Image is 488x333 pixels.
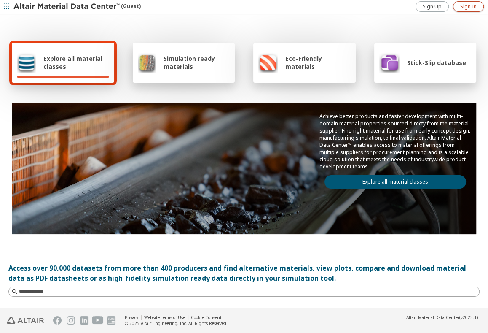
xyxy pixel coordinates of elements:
img: Altair Material Data Center [13,3,121,11]
img: Simulation ready materials [138,52,156,73]
a: Explore all material classes [324,175,466,189]
div: (Guest) [13,3,141,11]
img: Eco-Friendly materials [258,52,278,73]
span: Sign Up [423,3,442,10]
a: Website Terms of Use [144,314,185,320]
img: Stick-Slip database [379,52,400,73]
div: Access over 90,000 datasets from more than 400 producers and find alternative materials, view plo... [8,263,480,283]
a: Sign Up [416,1,449,12]
a: Cookie Consent [191,314,222,320]
a: Sign In [453,1,484,12]
img: Explore all material classes [17,52,36,73]
span: Simulation ready materials [164,54,230,70]
span: Altair Material Data Center [406,314,459,320]
p: Achieve better products and faster development with multi-domain material properties sourced dire... [319,113,471,170]
div: © 2025 Altair Engineering, Inc. All Rights Reserved. [125,320,228,326]
span: Explore all material classes [43,54,109,70]
div: (v2025.1) [406,314,478,320]
p: Instant access to simulations ready materials [8,307,480,314]
span: Stick-Slip database [407,59,466,67]
a: Privacy [125,314,138,320]
span: Eco-Friendly materials [285,54,350,70]
img: Altair Engineering [7,317,44,324]
span: Sign In [460,3,477,10]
